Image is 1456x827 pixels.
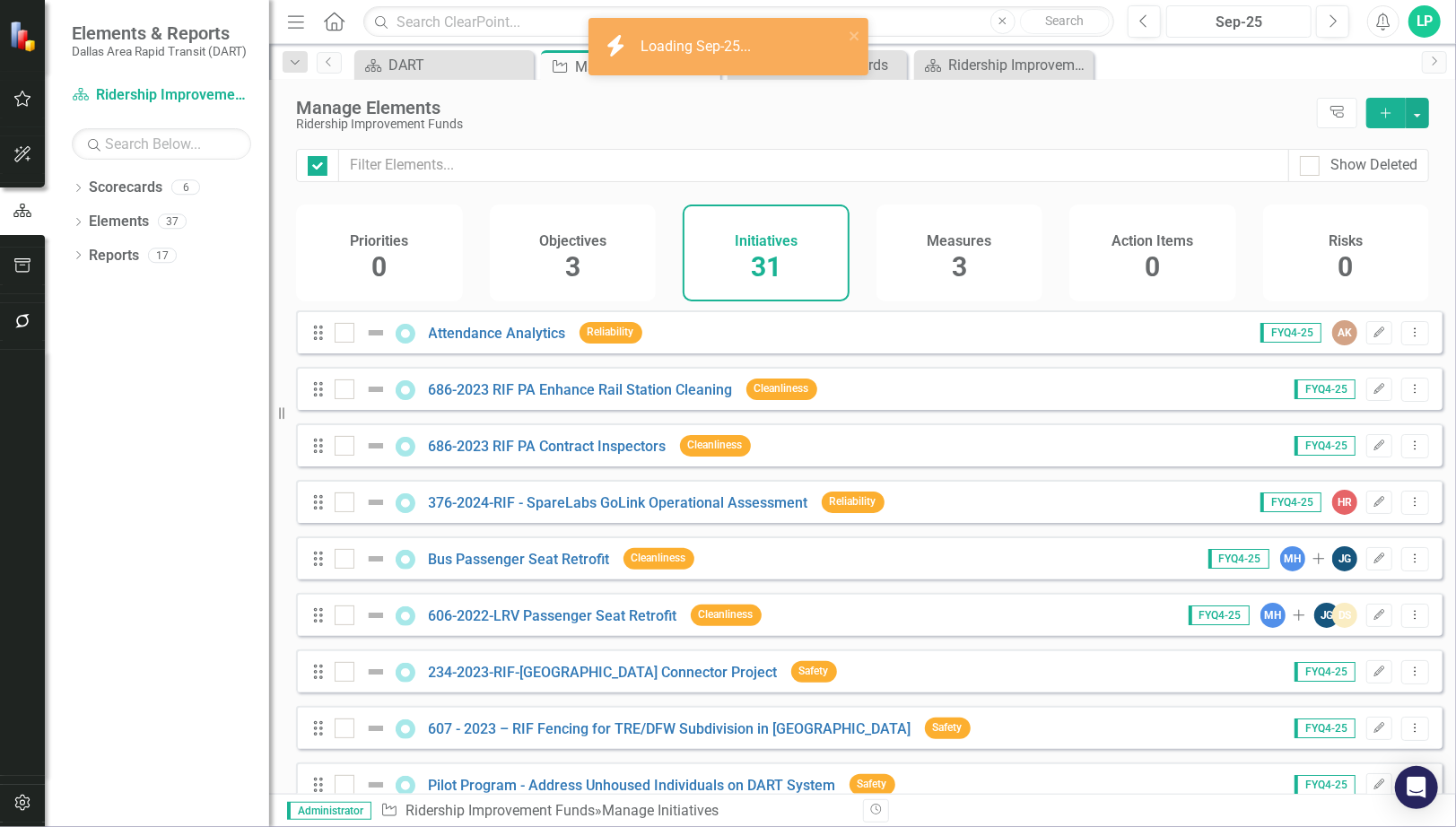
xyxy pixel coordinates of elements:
[1332,490,1357,515] div: HR
[1332,603,1357,628] div: DS
[565,251,580,283] span: 3
[429,551,610,568] a: Bus Passenger Seat Retrofit
[365,322,387,344] img: Not Defined
[822,492,885,512] span: Reliability
[429,664,778,681] a: 234-2023-RIF-[GEOGRAPHIC_DATA] Connector Project
[365,492,387,513] img: Not Defined
[365,661,387,683] img: Not Defined
[429,607,677,624] a: 606-2022-LRV Passenger Seat Retrofit
[1295,379,1356,399] span: FYQ4-25
[365,774,387,796] img: Not Defined
[1112,233,1193,249] h4: Action Items
[380,801,850,822] div: » Manage Initiatives
[680,435,751,456] span: Cleanliness
[89,212,149,232] a: Elements
[158,214,187,230] div: 37
[1338,251,1354,283] span: 0
[72,85,251,106] a: Ridership Improvement Funds
[1295,775,1356,795] span: FYQ4-25
[365,605,387,626] img: Not Defined
[1045,13,1084,28] span: Search
[429,494,808,511] a: 376-2024-RIF - SpareLabs GoLink Operational Assessment
[1189,605,1250,625] span: FYQ4-25
[405,802,595,819] a: Ridership Improvement Funds
[365,379,387,400] img: Not Defined
[623,548,694,569] span: Cleanliness
[1166,5,1312,38] button: Sep-25
[1260,603,1286,628] div: MH
[1332,320,1357,345] div: AK
[925,718,971,738] span: Safety
[1260,492,1321,512] span: FYQ4-25
[287,802,371,820] span: Administrator
[1395,766,1438,809] div: Open Intercom Messenger
[1408,5,1441,38] button: LP
[1314,603,1339,628] div: JG
[791,661,837,682] span: Safety
[1330,155,1417,176] div: Show Deleted
[691,605,762,625] span: Cleanliness
[1295,662,1356,682] span: FYQ4-25
[849,25,861,46] button: close
[575,56,716,78] div: Manage Elements
[746,379,817,399] span: Cleanliness
[388,54,529,76] div: DART
[751,251,781,283] span: 31
[1020,9,1110,34] button: Search
[171,180,200,196] div: 6
[735,233,798,249] h4: Initiatives
[72,128,251,160] input: Search Below...
[1260,323,1321,343] span: FYQ4-25
[89,246,139,266] a: Reports
[1280,546,1305,571] div: MH
[359,54,529,76] a: DART
[365,435,387,457] img: Not Defined
[9,20,40,51] img: ClearPoint Strategy
[1295,718,1356,738] span: FYQ4-25
[952,251,967,283] span: 3
[148,248,177,263] div: 17
[539,233,606,249] h4: Objectives
[1145,251,1160,283] span: 0
[927,233,991,249] h4: Measures
[365,548,387,570] img: Not Defined
[429,777,836,794] a: Pilot Program - Address Unhoused Individuals on DART System
[365,718,387,739] img: Not Defined
[429,381,733,398] a: 686-2023 RIF PA Enhance Rail Station Cleaning
[72,22,247,44] span: Elements & Reports
[1295,436,1356,456] span: FYQ4-25
[1208,549,1269,569] span: FYQ4-25
[350,233,408,249] h4: Priorities
[580,322,642,343] span: Reliability
[429,720,911,737] a: 607 - 2023 – RIF Fencing for TRE/DFW Subdivision in [GEOGRAPHIC_DATA]
[89,178,162,198] a: Scorecards
[919,54,1089,76] a: Ridership Improvement Funds
[338,149,1289,182] input: Filter Elements...
[296,118,1308,131] div: Ridership Improvement Funds
[72,44,247,58] small: Dallas Area Rapid Transit (DART)
[1332,546,1357,571] div: JG
[1173,12,1305,33] div: Sep-25
[429,438,667,455] a: 686-2023 RIF PA Contract Inspectors
[850,774,895,795] span: Safety
[296,98,1308,118] div: Manage Elements
[371,251,387,283] span: 0
[429,325,566,342] a: Attendance Analytics
[641,37,755,57] div: Loading Sep-25...
[948,54,1089,76] div: Ridership Improvement Funds
[363,6,1114,38] input: Search ClearPoint...
[1329,233,1363,249] h4: Risks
